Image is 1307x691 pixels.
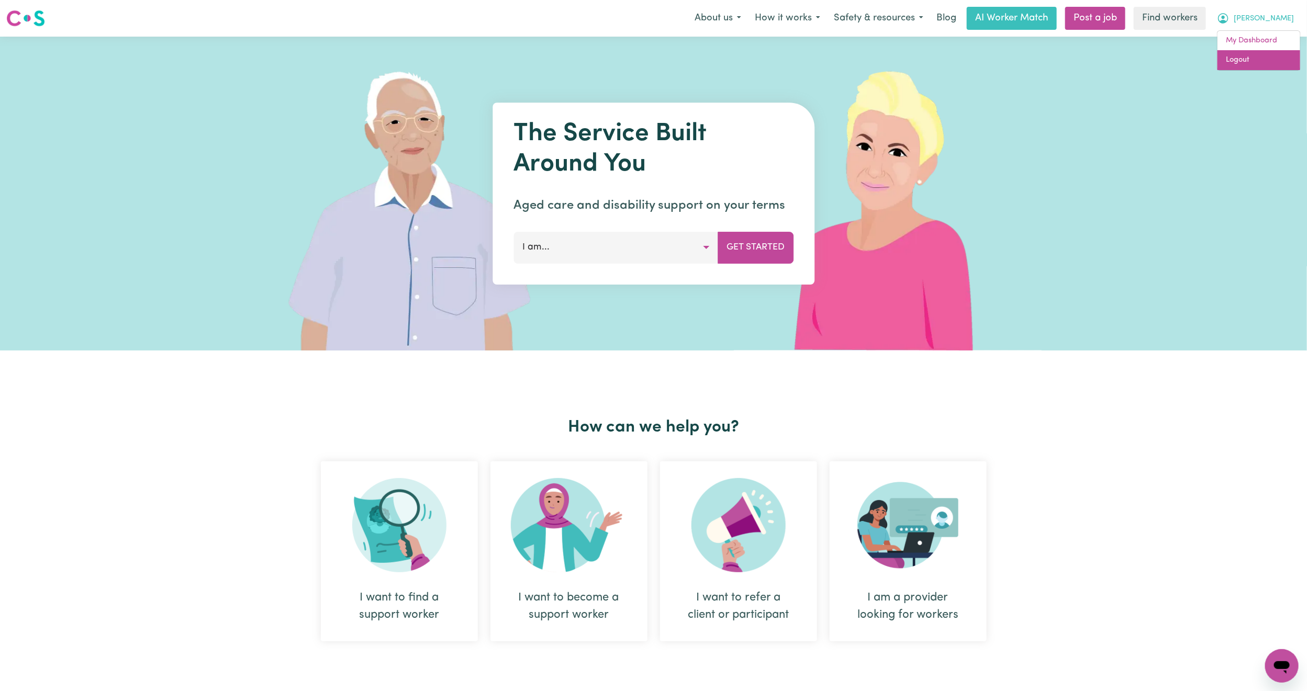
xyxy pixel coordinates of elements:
img: Provider [857,478,959,572]
button: My Account [1210,7,1301,29]
div: I want to find a support worker [346,589,453,624]
h2: How can we help you? [315,417,993,437]
div: I want to refer a client or participant [685,589,792,624]
button: Get Started [718,232,794,263]
img: Refer [691,478,786,572]
div: I want to find a support worker [321,461,478,641]
div: I want to refer a client or participant [660,461,817,641]
a: Blog [930,7,963,30]
div: I want to become a support worker [516,589,622,624]
p: Aged care and disability support on your terms [513,196,794,215]
div: I want to become a support worker [490,461,647,641]
a: Find workers [1134,7,1206,30]
div: I am a provider looking for workers [830,461,987,641]
h1: The Service Built Around You [513,119,794,179]
button: About us [688,7,748,29]
iframe: Button to launch messaging window, conversation in progress [1265,649,1299,683]
span: [PERSON_NAME] [1234,13,1294,25]
button: How it works [748,7,827,29]
a: My Dashboard [1217,31,1300,51]
img: Become Worker [511,478,627,572]
img: Search [352,478,446,572]
div: I am a provider looking for workers [855,589,962,624]
div: My Account [1217,30,1301,71]
button: I am... [513,232,718,263]
a: AI Worker Match [967,7,1057,30]
a: Careseekers logo [6,6,45,30]
button: Safety & resources [827,7,930,29]
a: Logout [1217,50,1300,70]
a: Post a job [1065,7,1125,30]
img: Careseekers logo [6,9,45,28]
